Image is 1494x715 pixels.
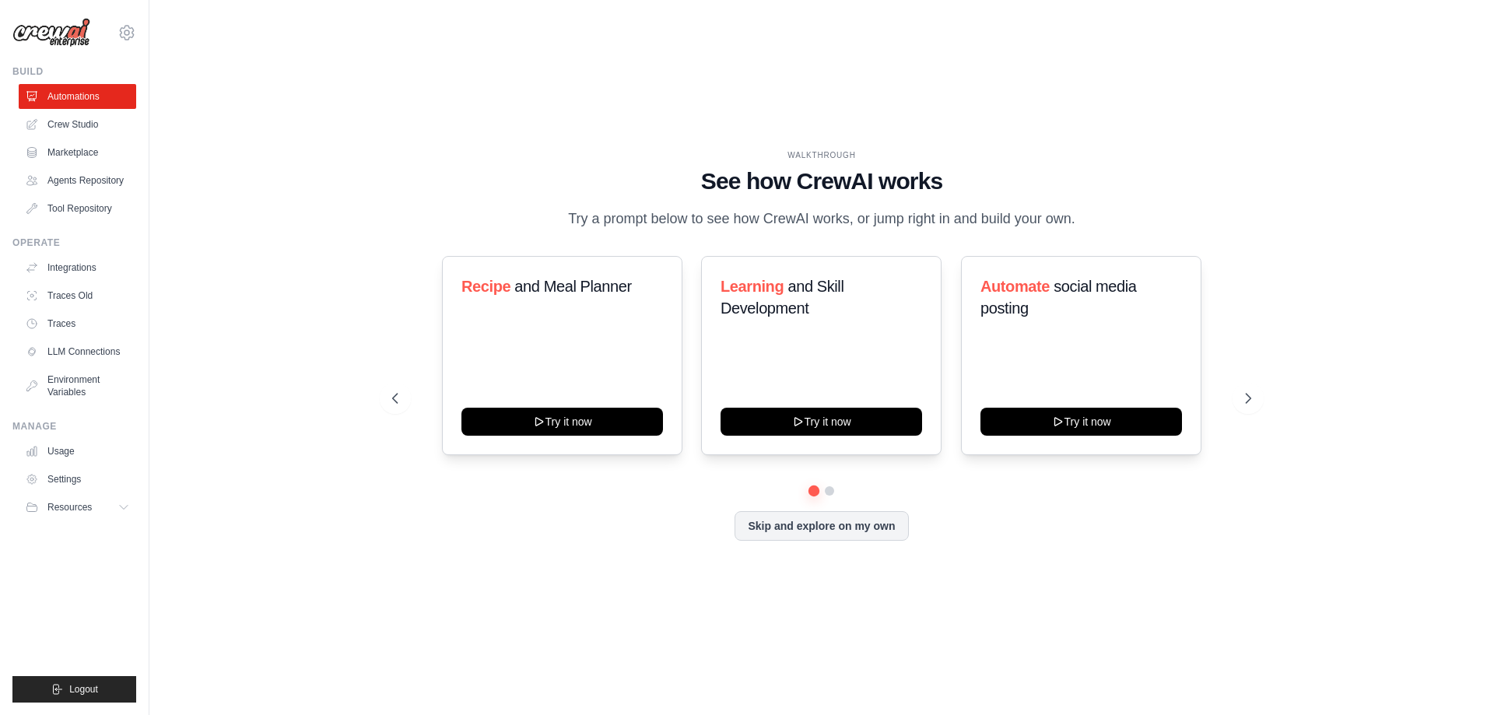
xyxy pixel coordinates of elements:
[514,278,631,295] span: and Meal Planner
[19,367,136,405] a: Environment Variables
[12,65,136,78] div: Build
[560,208,1083,230] p: Try a prompt below to see how CrewAI works, or jump right in and build your own.
[19,283,136,308] a: Traces Old
[19,140,136,165] a: Marketplace
[461,408,663,436] button: Try it now
[735,511,908,541] button: Skip and explore on my own
[19,311,136,336] a: Traces
[19,255,136,280] a: Integrations
[12,676,136,703] button: Logout
[19,495,136,520] button: Resources
[19,339,136,364] a: LLM Connections
[721,278,843,317] span: and Skill Development
[12,18,90,47] img: Logo
[19,84,136,109] a: Automations
[19,168,136,193] a: Agents Repository
[721,278,784,295] span: Learning
[12,237,136,249] div: Operate
[392,149,1251,161] div: WALKTHROUGH
[69,683,98,696] span: Logout
[721,408,922,436] button: Try it now
[47,501,92,513] span: Resources
[19,196,136,221] a: Tool Repository
[980,408,1182,436] button: Try it now
[12,420,136,433] div: Manage
[19,439,136,464] a: Usage
[19,112,136,137] a: Crew Studio
[19,467,136,492] a: Settings
[980,278,1137,317] span: social media posting
[392,167,1251,195] h1: See how CrewAI works
[461,278,510,295] span: Recipe
[980,278,1050,295] span: Automate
